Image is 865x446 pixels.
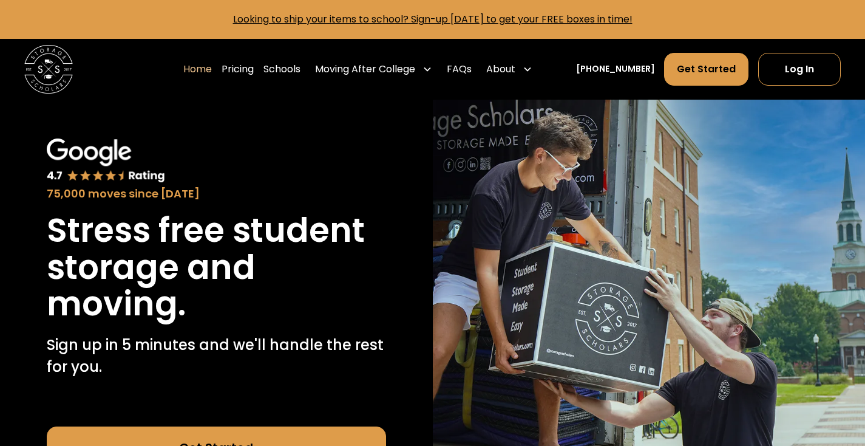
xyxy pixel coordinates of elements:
[24,45,73,94] img: Storage Scholars main logo
[758,53,841,86] a: Log In
[233,12,633,26] a: Looking to ship your items to school? Sign-up [DATE] to get your FREE boxes in time!
[183,52,212,86] a: Home
[447,52,472,86] a: FAQs
[47,334,386,378] p: Sign up in 5 minutes and we'll handle the rest for you.
[486,62,515,77] div: About
[315,62,415,77] div: Moving After College
[664,53,748,86] a: Get Started
[222,52,254,86] a: Pricing
[47,212,386,322] h1: Stress free student storage and moving.
[576,63,655,75] a: [PHONE_NUMBER]
[263,52,300,86] a: Schools
[47,186,386,202] div: 75,000 moves since [DATE]
[47,139,166,184] img: Google 4.7 star rating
